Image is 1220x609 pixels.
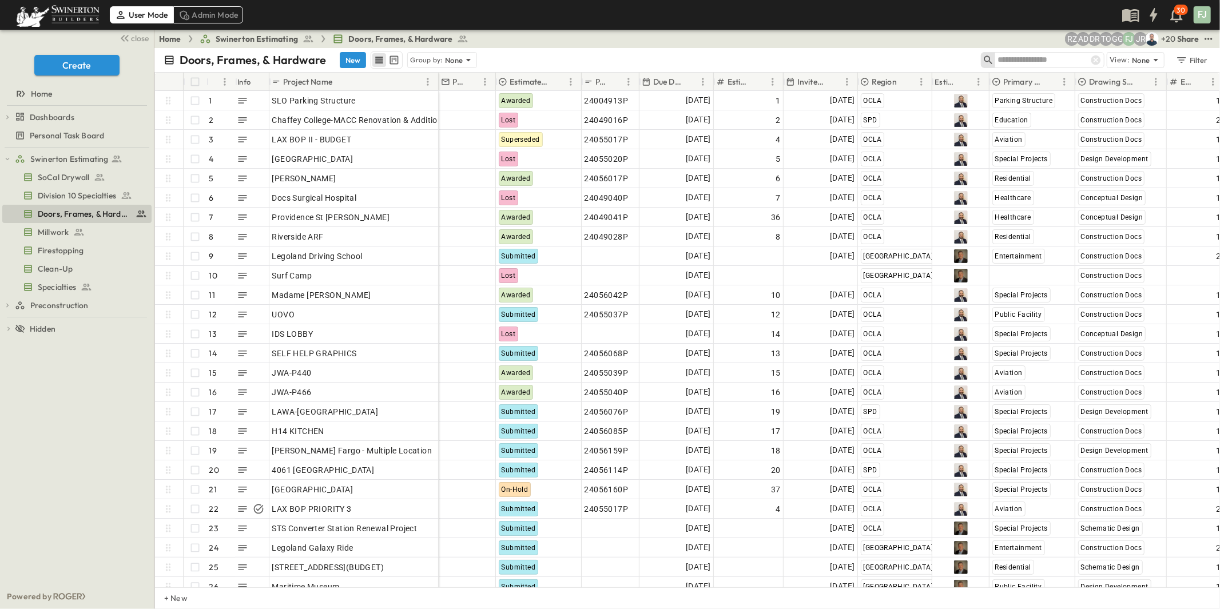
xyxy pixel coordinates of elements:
span: 24049041P [585,212,629,223]
span: Public Facility [995,311,1042,319]
button: Sort [211,75,224,88]
p: Estimate Number [728,76,751,87]
span: Special Projects [995,291,1048,299]
p: 10 [209,270,217,281]
span: Doors, Frames, & Hardware [348,33,452,45]
p: 9 [209,250,214,262]
div: Travis Osterloh (travis.osterloh@swinerton.com) [1099,32,1113,46]
p: Doors, Frames, & Hardware [180,52,326,68]
span: OCLA [864,194,882,202]
span: OCLA [864,330,882,338]
div: Admin Mode [173,6,244,23]
a: Personal Task Board [2,128,149,144]
span: Doors, Frames, & Hardware [38,208,131,220]
a: Division 10 Specialties [2,188,149,204]
p: Estimate Status [510,76,549,87]
span: [DATE] [830,308,855,321]
a: Home [2,86,149,102]
span: Residential [995,174,1031,182]
a: Clean-Up [2,261,149,277]
img: Profile Picture [954,249,968,263]
div: Estimator [935,66,957,98]
img: Profile Picture [954,560,968,574]
div: Division 10 Specialtiestest [2,186,152,205]
span: Construction Docs [1081,349,1142,357]
p: 2 [209,114,214,126]
p: Region [872,76,897,87]
button: Menu [915,75,928,89]
img: Profile Picture [954,269,968,282]
a: Doors, Frames, & Hardware [332,33,468,45]
span: Dashboards [30,112,74,123]
span: IDS LOBBY [272,328,313,340]
span: OCLA [864,291,882,299]
span: 8 [776,231,780,242]
span: Lost [502,194,516,202]
button: Menu [1058,75,1071,89]
span: Conceptual Design [1081,194,1143,202]
button: Sort [683,75,696,88]
p: 8 [209,231,214,242]
p: 12 [209,309,217,320]
span: 13 [771,348,781,359]
span: [DATE] [686,385,710,399]
div: Preconstructiontest [2,296,152,315]
span: 24055020P [585,153,629,165]
span: Construction Docs [1081,311,1142,319]
div: Doors, Frames, & Hardwaretest [2,205,152,223]
span: [GEOGRAPHIC_DATA] [864,252,933,260]
button: row view [372,53,386,67]
img: Profile Picture [954,347,968,360]
span: OCLA [864,349,882,357]
span: Parking Structure [995,97,1053,105]
p: 11 [209,289,215,301]
span: Education [995,116,1029,124]
span: Clean-Up [38,263,73,274]
span: [PERSON_NAME] [272,173,336,184]
span: UOVO [272,309,295,320]
span: 24004913P [585,95,629,106]
span: [DATE] [830,133,855,146]
span: OCLA [864,155,882,163]
button: Menu [972,75,985,89]
span: Personal Task Board [30,130,104,141]
p: 4 [209,153,214,165]
span: 15 [771,367,781,379]
span: Construction Docs [1081,233,1142,241]
img: Profile Picture [954,152,968,166]
button: Sort [1194,75,1206,88]
span: Awarded [502,233,531,241]
p: Estimate Round [1181,76,1191,87]
span: Healthcare [995,213,1031,221]
span: Construction Docs [1081,116,1142,124]
img: Profile Picture [954,288,968,302]
div: Estimator [932,73,989,91]
span: 24055037P [585,309,629,320]
button: FJ [1193,5,1212,25]
span: Special Projects [995,349,1048,357]
div: Francisco J. Sanchez (frsanchez@swinerton.com) [1122,32,1136,46]
div: User Mode [110,6,173,23]
div: Personal Task Boardtest [2,126,152,145]
span: Docs Surgical Hospital [272,192,357,204]
span: OCLA [864,174,882,182]
button: Menu [1206,75,1220,89]
p: 7 [209,212,213,223]
div: Joshua Russell (joshua.russell@swinerton.com) [1134,32,1147,46]
span: Construction Docs [1081,136,1142,144]
span: [DATE] [830,288,855,301]
span: Submitted [502,349,536,357]
span: 24049028P [585,231,629,242]
button: test [1202,32,1215,46]
span: close [132,33,149,44]
p: 5 [209,173,214,184]
span: Conceptual Design [1081,213,1143,221]
span: Chaffey College-MACC Renovation & Addition [272,114,443,126]
nav: breadcrumbs [159,33,475,45]
span: 7 [776,192,780,204]
p: 3 [209,134,214,145]
a: Home [159,33,181,45]
button: Sort [959,75,972,88]
span: Lost [502,330,516,338]
div: Swinerton Estimatingtest [2,150,152,168]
